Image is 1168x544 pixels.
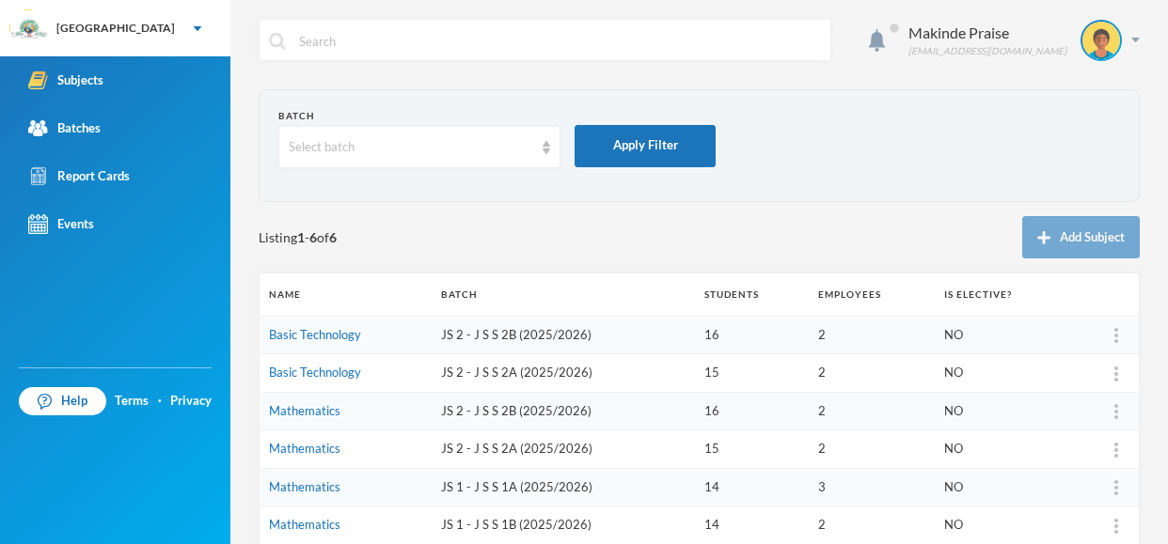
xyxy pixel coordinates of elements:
a: Terms [115,392,149,411]
img: more_vert [1114,519,1118,534]
div: Events [28,214,94,234]
div: Report Cards [28,166,130,186]
td: NO [935,354,1068,393]
div: Batch [278,109,560,123]
td: 16 [695,316,809,354]
input: Search [297,20,821,62]
td: 2 [809,392,936,430]
img: more_vert [1114,480,1118,495]
td: JS 1 - J S S 1A (2025/2026) [432,468,695,506]
td: JS 2 - J S S 2A (2025/2026) [432,354,695,393]
td: JS 2 - J S S 2A (2025/2026) [432,430,695,469]
td: 2 [809,430,936,469]
a: Mathematics [269,479,340,494]
img: more_vert [1114,443,1118,458]
a: Help [19,387,106,415]
td: JS 2 - J S S 2B (2025/2026) [432,392,695,430]
img: more_vert [1114,328,1118,343]
a: Basic Technology [269,365,361,380]
div: [GEOGRAPHIC_DATA] [56,20,175,37]
td: 3 [809,468,936,506]
img: more_vert [1114,366,1118,381]
div: Makinde Praise [908,22,1066,44]
button: Apply Filter [575,125,716,167]
th: Employees [809,273,936,316]
div: [EMAIL_ADDRESS][DOMAIN_NAME] [908,44,1066,58]
td: NO [935,392,1068,430]
img: more_vert [1114,404,1118,419]
th: Is Elective? [935,273,1068,316]
a: Mathematics [269,441,340,456]
td: NO [935,316,1068,354]
td: 2 [809,506,936,544]
img: logo [10,10,48,48]
a: Mathematics [269,403,340,418]
td: NO [935,468,1068,506]
div: Subjects [28,70,103,90]
b: 6 [329,229,337,245]
div: Select batch [289,138,533,157]
b: 6 [309,229,317,245]
td: 2 [809,354,936,393]
th: Batch [432,273,695,316]
a: Mathematics [269,517,340,532]
span: Listing - of [259,227,337,247]
th: Name [260,273,432,316]
a: Privacy [170,392,212,411]
td: NO [935,430,1068,469]
b: 1 [297,229,305,245]
div: Batches [28,118,101,138]
td: 2 [809,316,936,354]
td: 14 [695,468,809,506]
td: NO [935,506,1068,544]
td: JS 1 - J S S 1B (2025/2026) [432,506,695,544]
div: · [158,392,162,411]
button: Add Subject [1022,216,1140,258]
td: 15 [695,354,809,393]
td: 14 [695,506,809,544]
td: 16 [695,392,809,430]
td: 15 [695,430,809,469]
td: JS 2 - J S S 2B (2025/2026) [432,316,695,354]
th: Students [695,273,809,316]
img: search [269,33,286,50]
img: STUDENT [1082,22,1120,59]
a: Basic Technology [269,327,361,342]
